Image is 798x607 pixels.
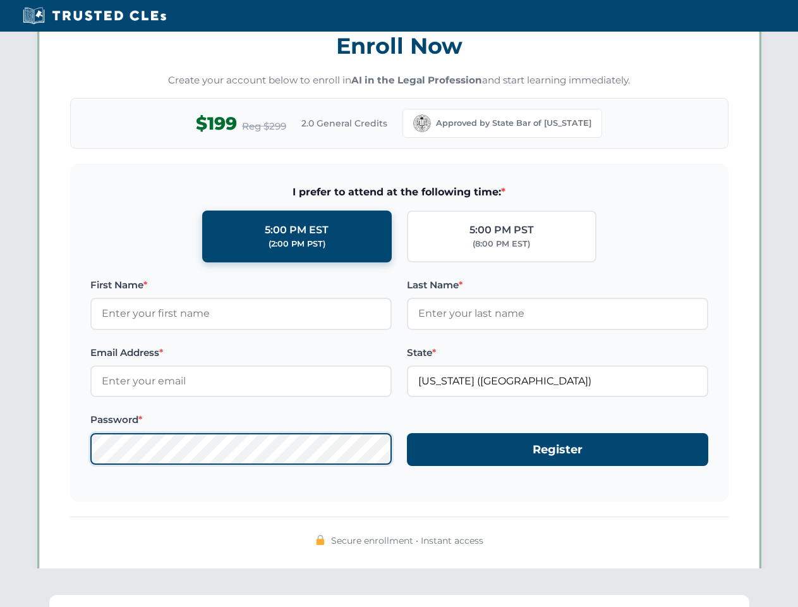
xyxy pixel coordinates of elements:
label: First Name [90,278,392,293]
div: (8:00 PM EST) [473,238,530,250]
img: California Bar [413,114,431,132]
label: State [407,345,708,360]
span: $199 [196,109,237,138]
input: California (CA) [407,365,708,397]
span: 2.0 General Credits [301,116,387,130]
img: Trusted CLEs [19,6,170,25]
div: 5:00 PM EST [265,222,329,238]
div: 5:00 PM PST [469,222,534,238]
span: I prefer to attend at the following time: [90,184,708,200]
button: Register [407,433,708,467]
strong: AI in the Legal Profession [351,74,482,86]
span: Secure enrollment • Instant access [331,534,483,548]
label: Password [90,412,392,427]
div: (2:00 PM PST) [269,238,325,250]
label: Email Address [90,345,392,360]
input: Enter your last name [407,298,708,329]
p: Create your account below to enroll in and start learning immediately. [70,73,728,88]
span: Reg $299 [242,119,286,134]
img: 🔒 [315,535,325,545]
span: Approved by State Bar of [US_STATE] [436,117,591,130]
input: Enter your email [90,365,392,397]
label: Last Name [407,278,708,293]
input: Enter your first name [90,298,392,329]
h3: Enroll Now [70,26,728,66]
